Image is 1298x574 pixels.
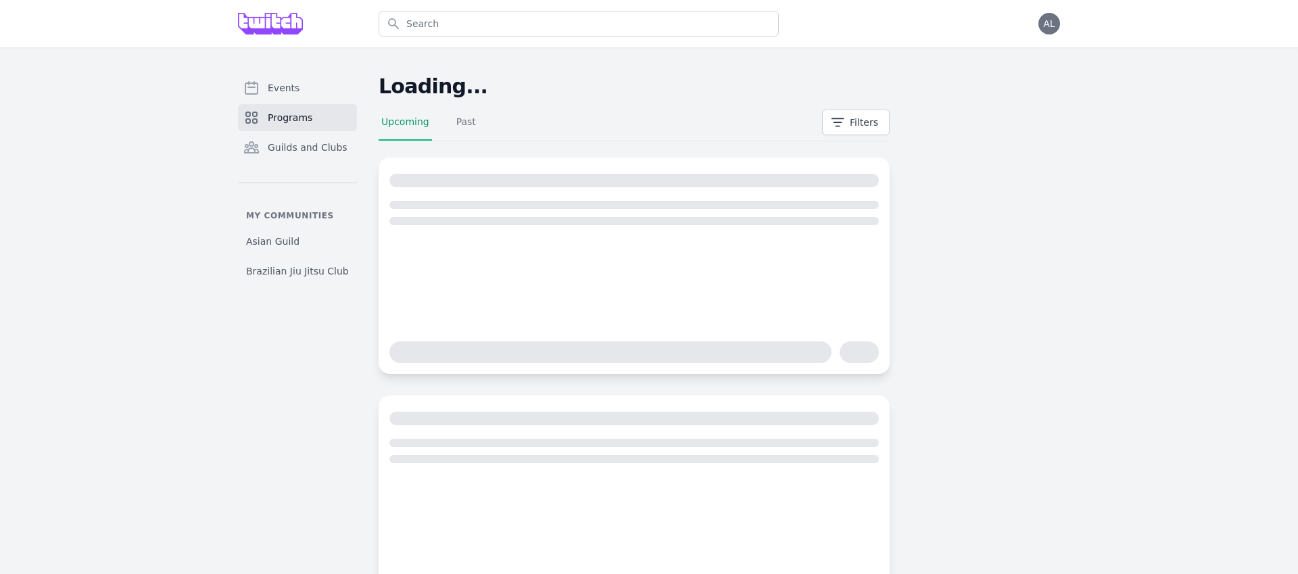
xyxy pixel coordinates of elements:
[454,115,479,141] a: Past
[246,264,349,278] span: Brazilian Jiu Jitsu Club
[268,81,299,95] span: Events
[238,229,357,254] a: Asian Guild
[822,110,890,135] button: Filters
[379,74,890,99] h2: Loading...
[246,235,299,248] span: Asian Guild
[379,115,432,141] a: Upcoming
[379,11,779,37] input: Search
[238,134,357,161] a: Guilds and Clubs
[238,104,357,131] a: Programs
[238,74,357,101] a: Events
[238,259,357,283] a: Brazilian Jiu Jitsu Club
[238,210,357,221] p: My communities
[238,74,357,283] nav: Sidebar
[268,141,347,154] span: Guilds and Clubs
[238,13,303,34] img: Grove
[1038,13,1060,34] button: AL
[268,111,312,124] span: Programs
[1043,19,1055,28] span: AL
